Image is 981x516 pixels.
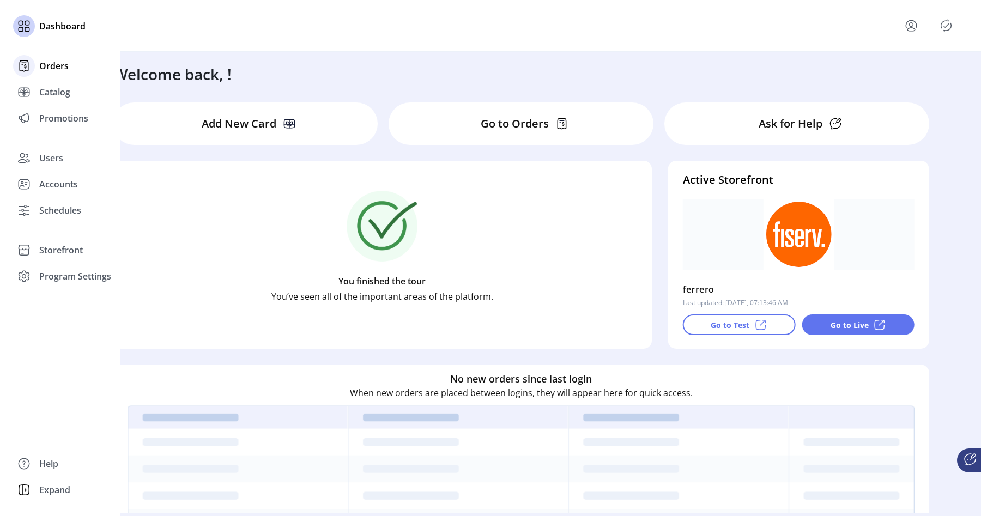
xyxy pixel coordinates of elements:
[683,281,714,298] p: ferrero
[39,86,70,99] span: Catalog
[683,298,788,308] p: Last updated: [DATE], 07:13:46 AM
[202,116,276,132] p: Add New Card
[711,319,749,331] p: Go to Test
[759,116,822,132] p: Ask for Help
[39,204,81,217] span: Schedules
[338,275,426,288] p: You finished the tour
[39,244,83,257] span: Storefront
[39,457,58,470] span: Help
[39,483,70,496] span: Expand
[889,13,937,39] button: menu
[271,290,493,303] p: You’ve seen all of the important areas of the platform.
[350,386,693,399] p: When new orders are placed between logins, they will appear here for quick access.
[39,151,63,165] span: Users
[39,178,78,191] span: Accounts
[113,63,232,86] h3: Welcome back, !
[683,172,915,188] h4: Active Storefront
[39,112,88,125] span: Promotions
[481,116,549,132] p: Go to Orders
[937,17,955,34] button: Publisher Panel
[39,59,69,72] span: Orders
[39,20,86,33] span: Dashboard
[831,319,869,331] p: Go to Live
[39,270,111,283] span: Program Settings
[450,372,592,386] h6: No new orders since last login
